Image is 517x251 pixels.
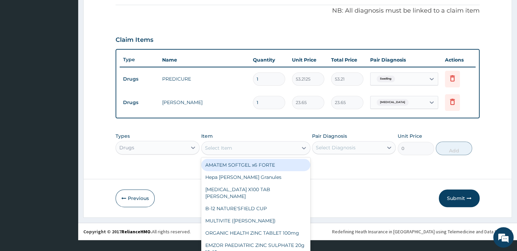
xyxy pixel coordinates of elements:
span: We're online! [39,80,94,148]
td: Drugs [120,73,159,85]
h3: Claim Items [116,36,153,44]
img: d_794563401_company_1708531726252_794563401 [13,34,28,51]
button: Add [436,141,472,155]
td: PREDICURE [159,72,249,86]
label: Types [116,133,130,139]
div: Select Diagnosis [316,144,356,151]
button: Submit [439,189,480,207]
span: [MEDICAL_DATA] [377,99,409,106]
th: Total Price [328,53,367,67]
th: Unit Price [289,53,328,67]
div: MULTIVITE ([PERSON_NAME]) [201,215,310,227]
a: RelianceHMO [121,229,151,235]
div: ORGANIC HEALTH ZINC TABLET 100mg [201,227,310,239]
label: Unit Price [398,133,422,139]
th: Actions [442,53,476,67]
th: Type [120,53,159,66]
div: Drugs [119,144,134,151]
label: Pair Diagnosis [312,133,347,139]
label: Item [201,133,213,139]
div: Select Item [205,145,232,151]
th: Quantity [249,53,289,67]
button: Previous [116,189,155,207]
p: NB: All diagnosis must be linked to a claim item [116,6,479,15]
span: Swelling [377,76,395,82]
th: Pair Diagnosis [367,53,442,67]
div: B-12 NATURE'SFIELD CUP [201,202,310,215]
div: Minimize live chat window [111,3,128,20]
textarea: Type your message and hit 'Enter' [3,173,130,197]
strong: Copyright © 2017 . [83,229,152,235]
div: Redefining Heath Insurance in [GEOGRAPHIC_DATA] using Telemedicine and Data Science! [332,228,512,235]
th: Name [159,53,249,67]
td: Drugs [120,96,159,109]
td: [PERSON_NAME] [159,96,249,109]
div: AMATEM SOFTGEL x6 FORTE [201,159,310,171]
div: Chat with us now [35,38,114,47]
footer: All rights reserved. [78,223,517,240]
div: Hepa [PERSON_NAME] Granules [201,171,310,183]
div: [MEDICAL_DATA] X100 TAB [PERSON_NAME] [201,183,310,202]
